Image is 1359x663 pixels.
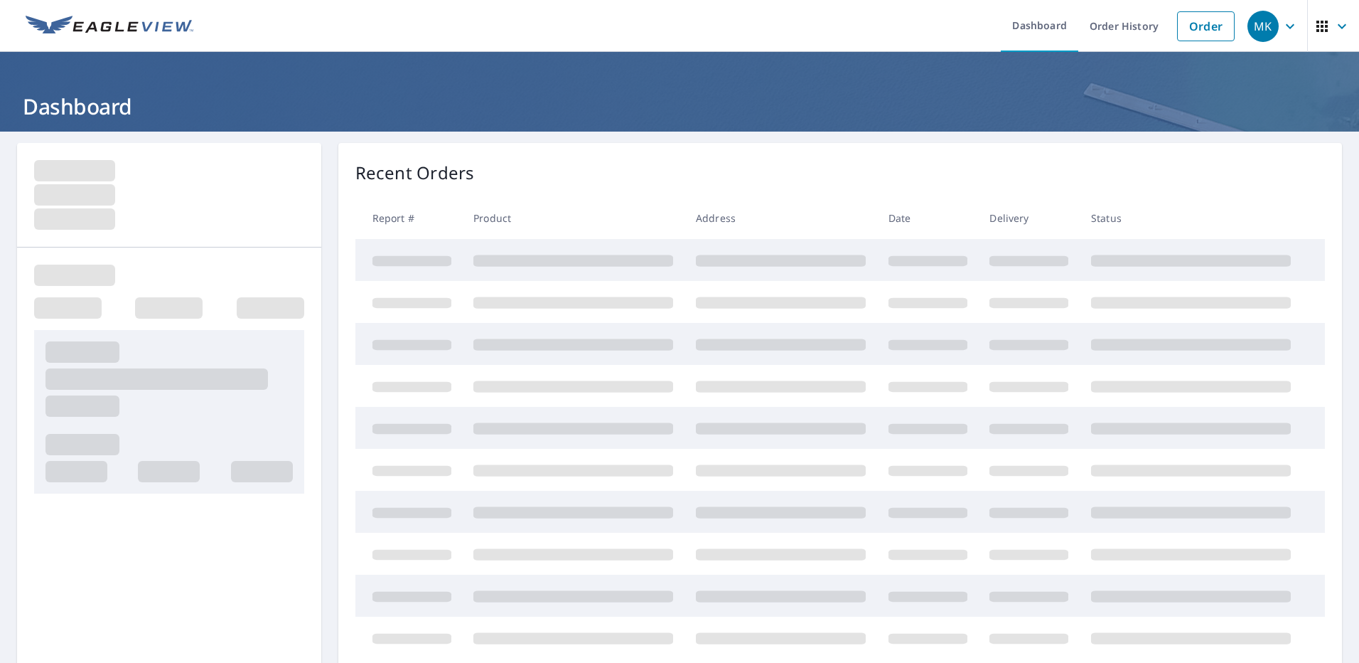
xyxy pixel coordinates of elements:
a: Order [1177,11,1235,41]
p: Recent Orders [355,160,475,186]
th: Date [877,197,979,239]
th: Delivery [978,197,1080,239]
th: Address [684,197,877,239]
th: Product [462,197,684,239]
img: EV Logo [26,16,193,37]
th: Report # [355,197,463,239]
h1: Dashboard [17,92,1342,121]
th: Status [1080,197,1302,239]
div: MK [1247,11,1279,42]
